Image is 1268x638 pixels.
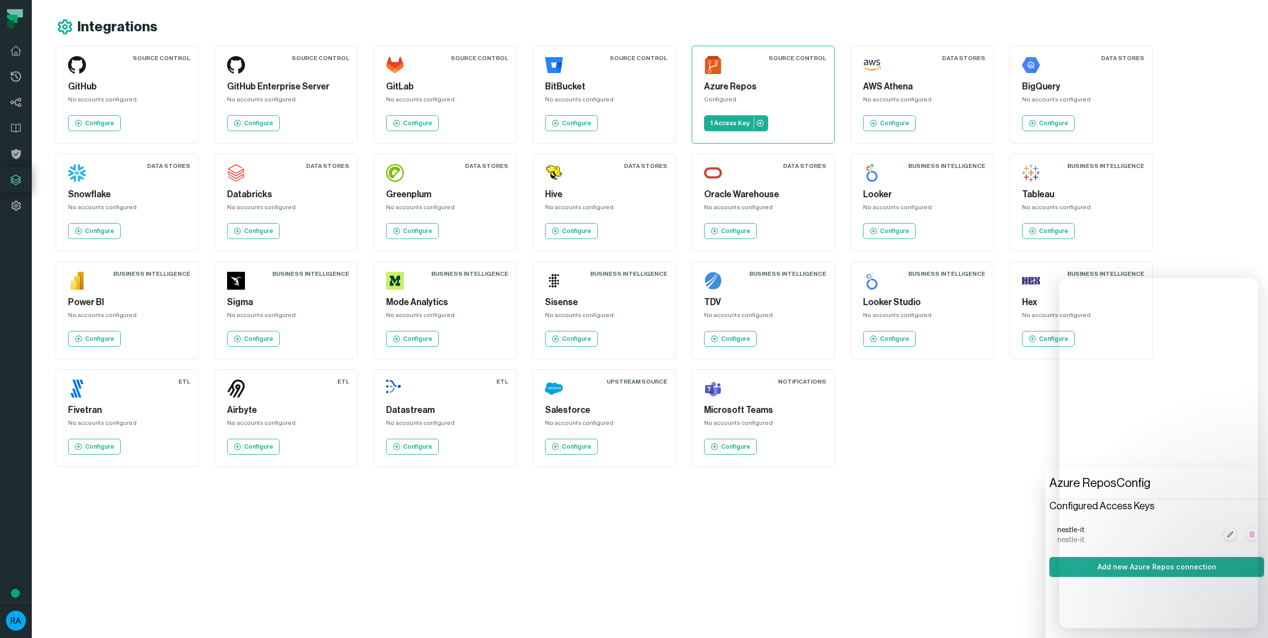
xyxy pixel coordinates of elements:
div: Tooltip anchor [11,589,20,598]
h5: Snowflake [68,188,186,201]
h5: Microsoft Teams [704,403,822,417]
div: No accounts configured [68,419,186,431]
div: ETL [337,378,349,386]
a: Configure [545,115,598,131]
span: nestle-it [1057,535,1218,545]
h6: Configured Access Keys [1049,499,1264,513]
p: Configure [403,443,432,451]
div: No accounts configured [68,311,186,323]
div: No accounts configured [68,203,186,215]
div: Source Control [610,54,667,62]
div: Data Stores [1101,54,1144,62]
h5: Hive [545,188,663,201]
div: No accounts configured [863,95,981,107]
img: BigQuery [1022,56,1040,74]
img: GitHub Enterprise Server [227,56,245,74]
div: Business Intelligence [590,270,667,278]
a: Configure [1022,115,1075,131]
div: Source Control [292,54,349,62]
h5: BitBucket [545,80,663,93]
h5: GitHub [68,80,186,93]
a: Configure [227,223,280,239]
img: avatar of Rafael Andrade [6,611,26,631]
img: TDV [704,272,722,290]
h5: Sisense [545,296,663,309]
img: Sigma [227,272,245,290]
img: Greenplum [386,164,404,182]
div: No accounts configured [386,95,504,107]
img: GitHub [68,56,86,74]
div: No accounts configured [704,311,822,323]
h5: Hex [1022,296,1140,309]
h5: Salesforce [545,403,663,417]
header: Azure Repos Config [1045,467,1268,499]
img: Snowflake [68,164,86,182]
a: Configure [68,331,121,347]
p: Configure [562,443,591,451]
h5: TDV [704,296,822,309]
div: ETL [178,378,190,386]
div: No accounts configured [227,311,345,323]
a: Configure [545,439,598,455]
a: Configure [863,223,916,239]
img: Azure Repos [704,56,722,74]
img: BitBucket [545,56,563,74]
div: Business Intelligence [1067,162,1144,170]
div: Data Stores [942,54,985,62]
div: No accounts configured [386,419,504,431]
img: Hex [1022,272,1040,290]
p: Configure [880,119,909,127]
h5: Databricks [227,188,345,201]
div: Notifications [778,378,826,386]
img: Airbyte [227,380,245,398]
div: Business Intelligence [908,270,985,278]
p: Configure [85,335,114,343]
p: Configure [721,227,750,235]
a: Configure [386,331,439,347]
h5: Airbyte [227,403,345,417]
p: Configure [562,227,591,235]
p: Configure [85,119,114,127]
div: No accounts configured [863,203,981,215]
h5: Looker [863,188,981,201]
div: Configured [704,95,822,107]
p: Configure [403,227,432,235]
div: ETL [496,378,508,386]
img: Databricks [227,164,245,182]
a: Configure [386,223,439,239]
div: No accounts configured [704,419,822,431]
p: Configure [1039,119,1068,127]
img: Microsoft Teams [704,380,722,398]
a: Configure [68,115,121,131]
div: Data Stores [783,162,826,170]
p: Configure [244,443,273,451]
div: No accounts configured [863,311,981,323]
p: Configure [244,119,273,127]
a: Configure [704,331,757,347]
a: Configure [545,223,598,239]
h5: GitLab [386,80,504,93]
img: Sisense [545,272,563,290]
p: Configure [1039,227,1068,235]
a: Configure [863,331,916,347]
div: Source Control [451,54,508,62]
h5: Tableau [1022,188,1140,201]
h5: Looker Studio [863,296,981,309]
button: Add new Azure Repos connection [1049,557,1264,577]
div: Source Control [769,54,826,62]
div: No accounts configured [68,95,186,107]
h5: Mode Analytics [386,296,504,309]
a: Configure [386,115,439,131]
a: Configure [227,331,280,347]
p: Configure [880,227,909,235]
h5: Azure Repos [704,80,822,93]
div: No accounts configured [545,419,663,431]
p: Configure [721,335,750,343]
div: Business Intelligence [908,162,985,170]
p: Configure [403,335,432,343]
h5: BigQuery [1022,80,1140,93]
a: Configure [545,331,598,347]
div: Business Intelligence [113,270,190,278]
div: No accounts configured [386,311,504,323]
a: Configure [1022,331,1075,347]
